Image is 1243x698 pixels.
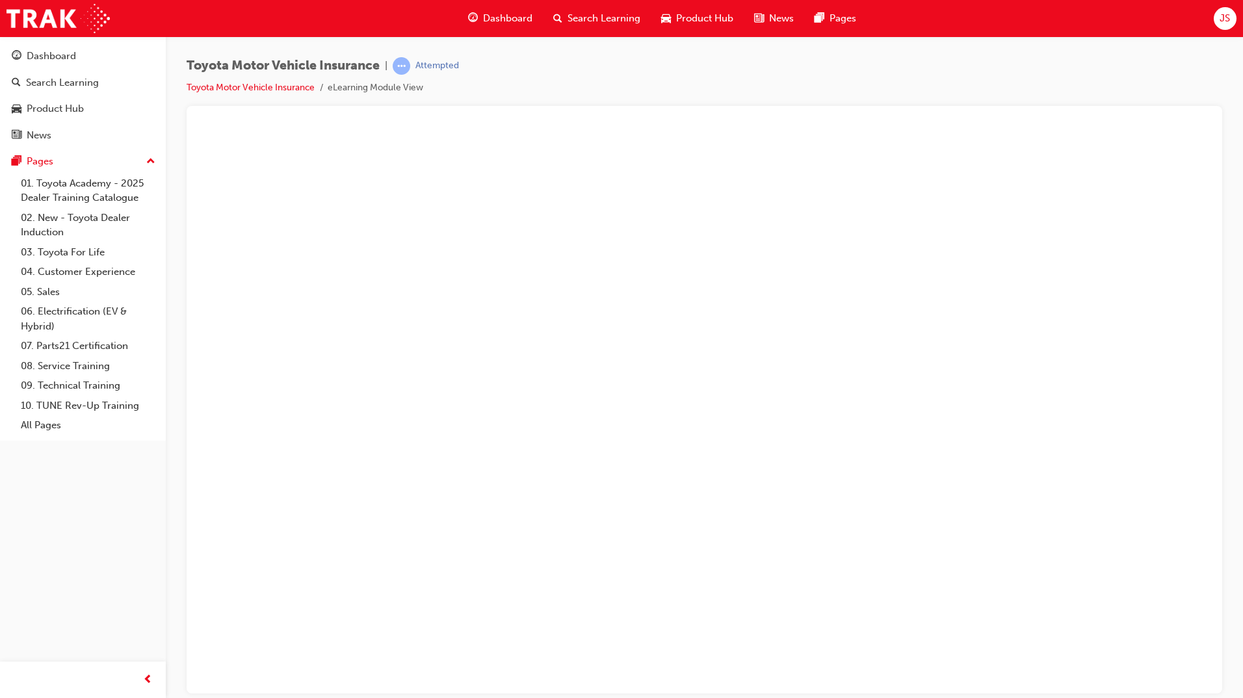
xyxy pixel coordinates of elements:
span: Pages [830,11,856,26]
span: guage-icon [12,51,21,62]
span: pages-icon [12,156,21,168]
span: guage-icon [468,10,478,27]
button: Pages [5,149,161,174]
a: search-iconSearch Learning [543,5,651,32]
a: 05. Sales [16,282,161,302]
a: pages-iconPages [804,5,867,32]
a: car-iconProduct Hub [651,5,744,32]
div: Pages [27,154,53,169]
a: 01. Toyota Academy - 2025 Dealer Training Catalogue [16,174,161,208]
a: 02. New - Toyota Dealer Induction [16,208,161,242]
a: 07. Parts21 Certification [16,336,161,356]
span: car-icon [12,103,21,115]
a: Toyota Motor Vehicle Insurance [187,82,315,93]
span: pages-icon [815,10,824,27]
span: JS [1220,11,1230,26]
img: Trak [7,4,110,33]
span: Toyota Motor Vehicle Insurance [187,58,380,73]
div: News [27,128,51,143]
button: JS [1214,7,1236,30]
a: 10. TUNE Rev-Up Training [16,396,161,416]
a: Dashboard [5,44,161,68]
span: up-icon [146,153,155,170]
a: guage-iconDashboard [458,5,543,32]
span: News [769,11,794,26]
div: Dashboard [27,49,76,64]
button: DashboardSearch LearningProduct HubNews [5,42,161,149]
div: Search Learning [26,75,99,90]
span: learningRecordVerb_ATTEMPT-icon [393,57,410,75]
span: search-icon [12,77,21,89]
a: 06. Electrification (EV & Hybrid) [16,302,161,336]
a: news-iconNews [744,5,804,32]
div: Attempted [415,60,459,72]
span: Search Learning [568,11,640,26]
a: 03. Toyota For Life [16,242,161,263]
a: Search Learning [5,71,161,95]
span: prev-icon [143,672,153,688]
span: Product Hub [676,11,733,26]
span: news-icon [12,130,21,142]
div: Product Hub [27,101,84,116]
a: 04. Customer Experience [16,262,161,282]
span: news-icon [754,10,764,27]
a: 09. Technical Training [16,376,161,396]
a: All Pages [16,415,161,435]
span: Dashboard [483,11,532,26]
a: 08. Service Training [16,356,161,376]
li: eLearning Module View [328,81,423,96]
span: | [385,58,387,73]
span: search-icon [553,10,562,27]
a: Product Hub [5,97,161,121]
a: News [5,123,161,148]
span: car-icon [661,10,671,27]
